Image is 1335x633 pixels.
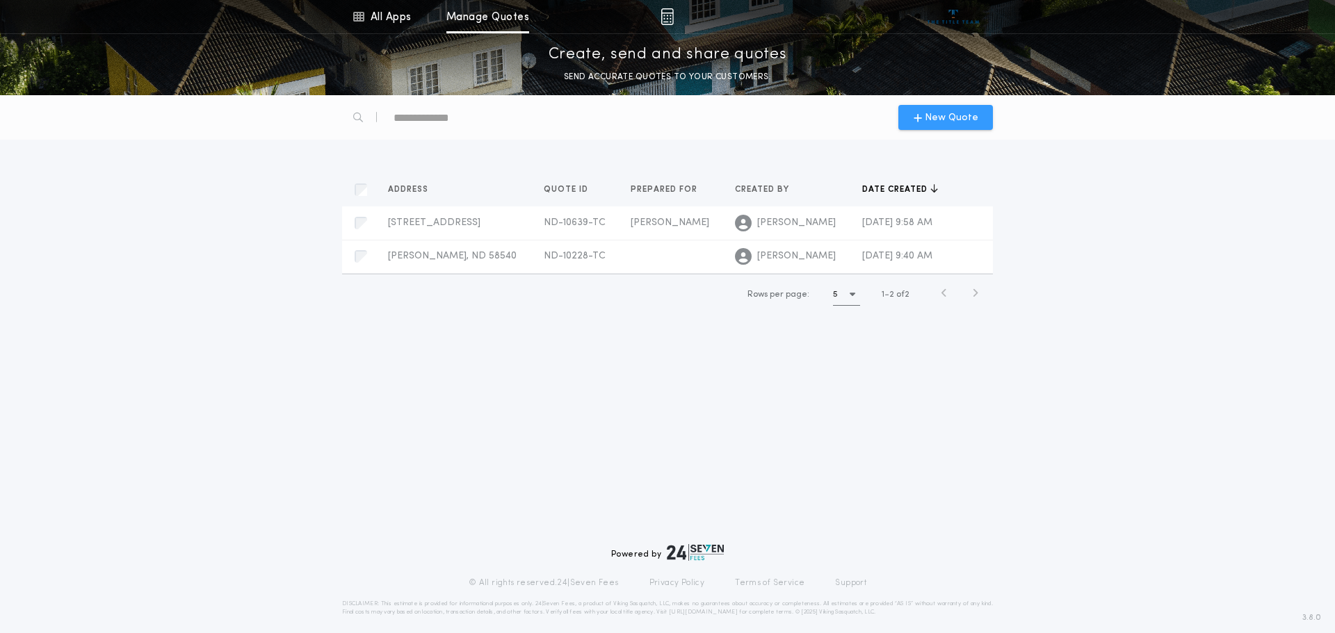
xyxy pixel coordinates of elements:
[667,544,724,561] img: logo
[757,249,836,263] span: [PERSON_NAME]
[925,110,978,125] span: New Quote
[649,577,705,589] a: Privacy Policy
[388,251,517,261] span: [PERSON_NAME], ND 58540
[469,577,619,589] p: © All rights reserved. 24|Seven Fees
[1302,611,1321,624] span: 3.8.0
[862,251,932,261] span: [DATE] 9:40 AM
[833,288,838,302] h1: 5
[862,184,930,195] span: Date created
[928,10,980,24] img: vs-icon
[862,217,932,228] span: [DATE] 9:58 AM
[669,609,738,615] a: [URL][DOMAIN_NAME]
[835,577,866,589] a: Support
[544,184,591,195] span: Quote ID
[388,217,480,228] span: [STREET_ADDRESS]
[898,105,993,130] button: New Quote
[631,184,700,195] span: Prepared for
[388,183,439,197] button: Address
[882,290,884,299] span: 1
[735,183,800,197] button: Created by
[757,216,836,230] span: [PERSON_NAME]
[549,44,787,66] p: Create, send and share quotes
[889,290,894,299] span: 2
[342,600,993,616] p: DISCLAIMER: This estimate is provided for informational purposes only. 24|Seven Fees, a product o...
[661,8,674,25] img: img
[564,70,771,84] p: SEND ACCURATE QUOTES TO YOUR CUSTOMERS.
[896,288,909,301] span: of 2
[862,183,938,197] button: Date created
[544,183,599,197] button: Quote ID
[544,217,606,228] span: ND-10639-TC
[611,544,724,561] div: Powered by
[544,251,606,261] span: ND-10228-TC
[735,184,792,195] span: Created by
[388,184,431,195] span: Address
[833,283,860,306] button: 5
[747,290,809,299] span: Rows per page:
[735,577,804,589] a: Terms of Service
[631,217,709,228] span: [PERSON_NAME]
